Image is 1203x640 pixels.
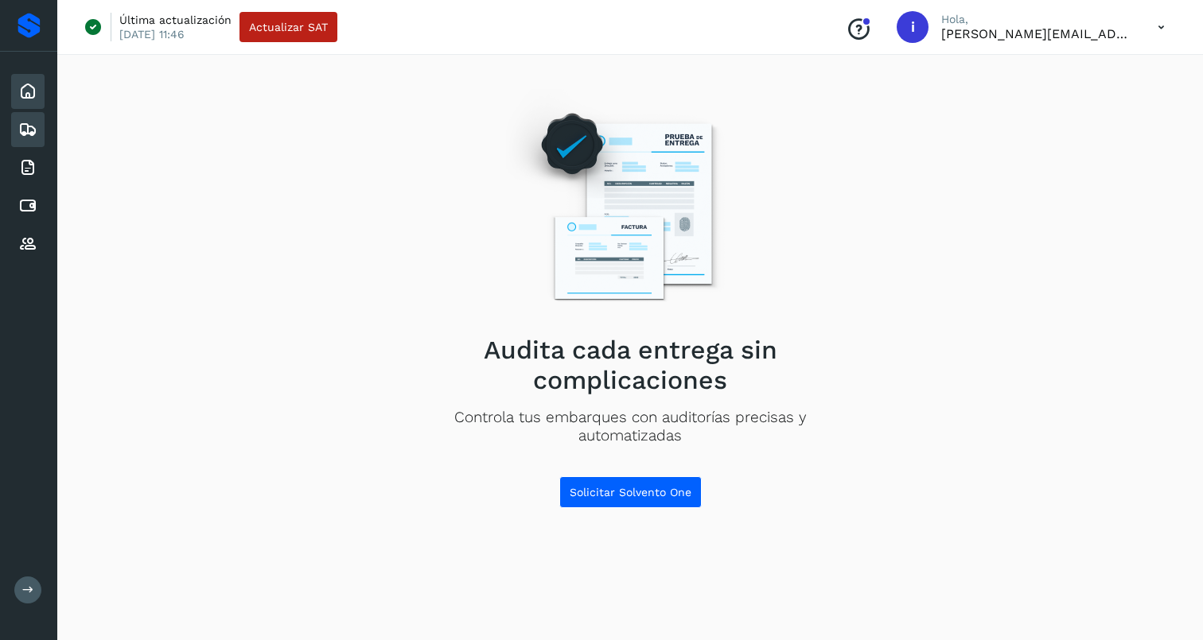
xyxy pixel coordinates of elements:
img: Empty state image [492,89,768,322]
p: Controla tus embarques con auditorías precisas y automatizadas [403,409,857,445]
div: Embarques [11,112,45,147]
div: Inicio [11,74,45,109]
span: Solicitar Solvento One [570,487,691,498]
p: Hola, [941,13,1132,26]
div: Cuentas por pagar [11,188,45,223]
p: [DATE] 11:46 [119,27,185,41]
span: Actualizar SAT [249,21,328,33]
p: irving.vera@sshippingcompany.com [941,26,1132,41]
div: Facturas [11,150,45,185]
p: Última actualización [119,13,232,27]
button: Solicitar Solvento One [559,476,702,508]
h2: Audita cada entrega sin complicaciones [403,335,857,396]
button: Actualizar SAT [239,12,337,42]
div: Proveedores [11,227,45,262]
